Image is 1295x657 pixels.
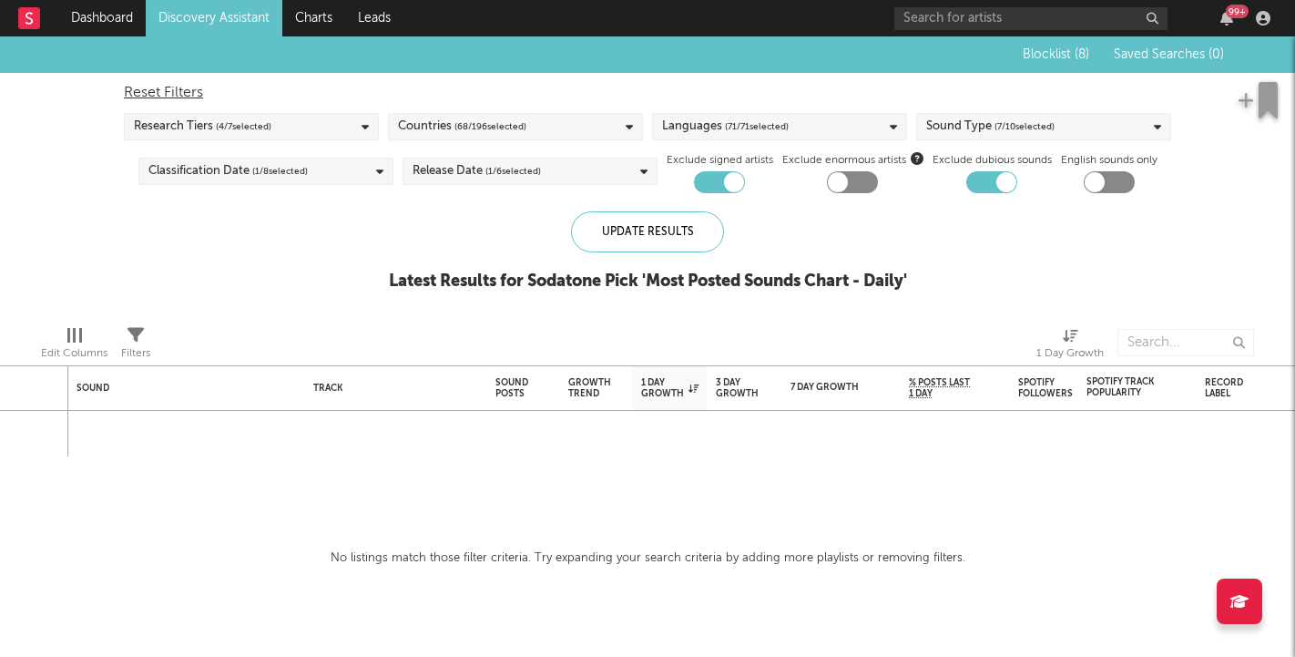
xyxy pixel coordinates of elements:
[1036,320,1104,373] div: 1 Day Growth
[1208,48,1224,61] span: ( 0 )
[398,116,526,138] div: Countries
[716,377,759,399] div: 3 Day Growth
[1036,343,1104,364] div: 1 Day Growth
[1205,377,1250,399] div: Record Label
[782,149,923,171] span: Exclude enormous artists
[662,116,789,138] div: Languages
[911,149,923,167] button: Exclude enormous artists
[1023,48,1089,61] span: Blocklist
[909,377,973,399] span: % Posts Last 1 Day
[994,116,1055,138] span: ( 7 / 10 selected)
[124,82,1171,104] div: Reset Filters
[1108,47,1224,62] button: Saved Searches (0)
[41,320,107,373] div: Edit Columns
[790,382,863,393] div: 7 Day Growth
[1075,48,1089,61] span: ( 8 )
[121,343,150,364] div: Filters
[571,211,724,252] div: Update Results
[568,377,614,399] div: Growth Trend
[134,116,271,138] div: Research Tiers
[725,116,789,138] span: ( 71 / 71 selected)
[1117,329,1254,356] input: Search...
[76,383,286,394] div: Sound
[1061,149,1157,171] label: English sounds only
[389,271,907,293] div: Latest Results for Sodatone Pick ' Most Posted Sounds Chart - Daily '
[926,116,1055,138] div: Sound Type
[485,160,541,182] span: ( 1 / 6 selected)
[1114,48,1224,61] span: Saved Searches
[252,160,308,182] span: ( 1 / 8 selected)
[1226,5,1249,18] div: 99 +
[933,149,1052,171] label: Exclude dubious sounds
[667,149,773,171] label: Exclude signed artists
[495,377,528,399] div: Sound Posts
[41,343,107,364] div: Edit Columns
[1086,376,1159,398] div: Spotify Track Popularity
[413,160,541,182] div: Release Date
[1220,11,1233,26] button: 99+
[121,320,150,373] div: Filters
[894,7,1168,30] input: Search for artists
[454,116,526,138] span: ( 68 / 196 selected)
[331,548,965,570] div: No listings match those filter criteria. Try expanding your search criteria by adding more playli...
[148,160,308,182] div: Classification Date
[641,377,698,399] div: 1 Day Growth
[313,383,468,394] div: Track
[1018,377,1073,399] div: Spotify Followers
[216,116,271,138] span: ( 4 / 7 selected)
